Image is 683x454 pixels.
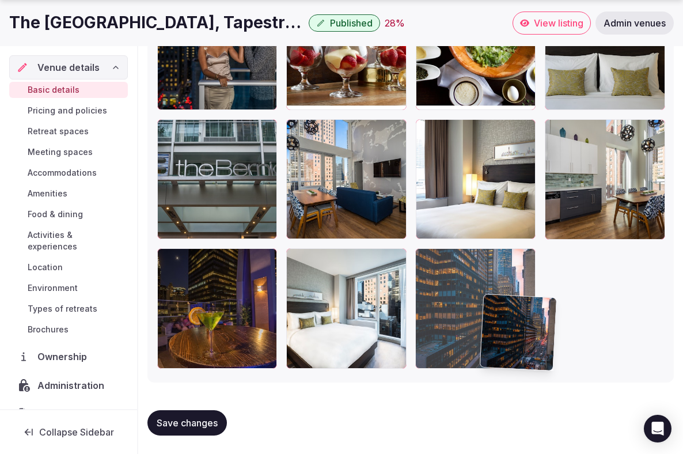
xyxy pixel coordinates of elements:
[28,209,83,220] span: Food & dining
[28,229,123,252] span: Activities & experiences
[9,321,128,338] a: Brochures
[9,301,128,317] a: Types of retreats
[28,126,89,137] span: Retreat spaces
[480,294,556,370] img: Iea7XtUc8kfLinaf5Vhg_NYCTBUP_View.jpg.jpg?h=3000&w=3917
[9,165,128,181] a: Accommodations
[28,146,93,158] span: Meeting spaces
[595,12,674,35] a: Admin venues
[644,415,671,442] div: Open Intercom Messenger
[37,60,100,74] span: Venue details
[39,426,114,438] span: Collapse Sidebar
[9,259,128,275] a: Location
[9,280,128,296] a: Environment
[309,14,380,32] button: Published
[28,303,97,315] span: Types of retreats
[37,407,93,421] span: Activity log
[534,17,583,29] span: View listing
[330,17,373,29] span: Published
[28,167,97,179] span: Accommodations
[9,373,128,398] a: Administration
[545,119,665,240] div: B01OHXj0TUCMqxYH5cbQWQ_NYCTBUP_PremierPenthouseSuite4.jpg.jpg?h=4000&w=6000
[9,123,128,139] a: Retreat spaces
[385,16,405,30] div: 28 %
[286,119,407,240] div: 95dR0AjuHUqvejqErcHwTA_NYCTBUP_PremierPenthouseSuite2.jpg.jpg?h=4000&w=6000
[604,17,666,29] span: Admin venues
[37,379,109,392] span: Administration
[9,144,128,160] a: Meeting spaces
[28,188,67,199] span: Amenities
[28,105,107,116] span: Pricing and policies
[9,103,128,119] a: Pricing and policies
[28,282,78,294] span: Environment
[415,248,536,369] div: Iea7XtUc8kfLinaf5Vhg_NYCTBUP_View.jpg.jpg?h=3000&w=3917
[513,12,591,35] a: View listing
[9,82,128,98] a: Basic details
[9,402,128,426] a: Activity log
[9,227,128,255] a: Activities & experiences
[9,419,128,445] button: Collapse Sidebar
[9,12,304,34] h1: The [GEOGRAPHIC_DATA], Tapestry Collection
[37,350,92,364] span: Ownership
[9,345,128,369] a: Ownership
[157,248,278,369] div: 9EOkF7vaNkyr6VPuipNNWw_NYCTBUP_F&B_AltoCocktails2.jpg.jpg?h=4000&w=6000
[28,262,63,273] span: Location
[157,417,218,429] span: Save changes
[147,410,227,436] button: Save changes
[28,324,69,335] span: Brochures
[28,84,79,96] span: Basic details
[157,119,278,240] div: e1ym3GXnQECIXEoDLYUhA_NYCTBUP_Facade1.jpg.jpg?h=4000&w=6000
[416,119,536,240] div: Mcz1inNGmU6fpGvx7W1T8w_NYCTBUP_StudioSuiteBedroom3.jpg.jpg?h=4000&w=6000
[286,248,407,369] div: A34eXkvjuUi0l4hKtF3Hg_NYCTBUP_StandardKing.jpg.jpg?h=4000&w=6000
[9,206,128,222] a: Food & dining
[385,16,405,30] button: 28%
[9,186,128,202] a: Amenities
